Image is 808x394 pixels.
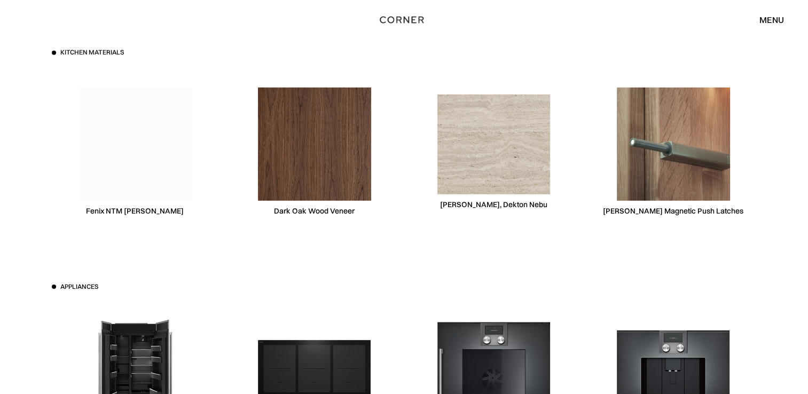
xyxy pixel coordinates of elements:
[60,48,124,57] h3: Kitchen materials
[759,15,784,24] div: menu
[86,206,184,216] div: Fenix NTM [PERSON_NAME]
[749,11,784,29] div: menu
[60,282,98,291] h3: Appliances
[374,13,434,27] a: home
[274,206,355,216] div: Dark Oak Wood Veneer
[440,200,547,210] div: [PERSON_NAME], Dekton Nebu
[603,206,743,216] div: [PERSON_NAME] Magnetic Push Latches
